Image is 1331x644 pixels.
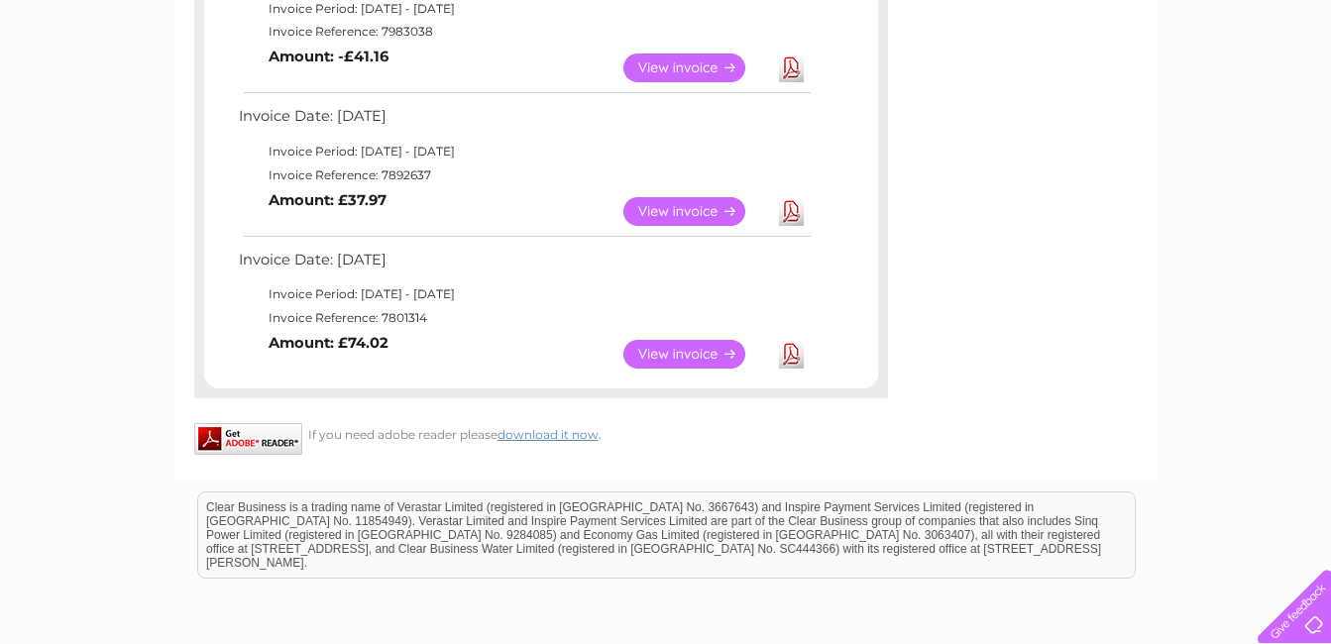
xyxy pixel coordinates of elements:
[198,11,1135,96] div: Clear Business is a trading name of Verastar Limited (registered in [GEOGRAPHIC_DATA] No. 3667643...
[1199,84,1248,99] a: Contact
[234,140,814,163] td: Invoice Period: [DATE] - [DATE]
[269,334,388,352] b: Amount: £74.02
[234,282,814,306] td: Invoice Period: [DATE] - [DATE]
[623,54,769,82] a: View
[194,423,888,442] div: If you need adobe reader please .
[269,191,387,209] b: Amount: £37.97
[779,197,804,226] a: Download
[957,10,1094,35] a: 0333 014 3131
[498,427,599,442] a: download it now
[234,20,814,44] td: Invoice Reference: 7983038
[779,54,804,82] a: Download
[234,163,814,187] td: Invoice Reference: 7892637
[1032,84,1075,99] a: Energy
[234,306,814,330] td: Invoice Reference: 7801314
[234,247,814,283] td: Invoice Date: [DATE]
[1159,84,1187,99] a: Blog
[1087,84,1147,99] a: Telecoms
[623,197,769,226] a: View
[234,103,814,140] td: Invoice Date: [DATE]
[623,340,769,369] a: View
[779,340,804,369] a: Download
[982,84,1020,99] a: Water
[47,52,148,112] img: logo.png
[1266,84,1312,99] a: Log out
[269,48,388,65] b: Amount: -£41.16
